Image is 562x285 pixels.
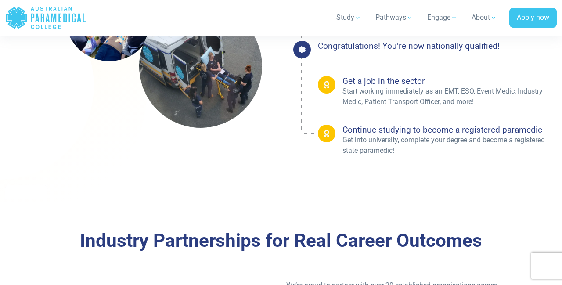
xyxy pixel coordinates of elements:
h3: Industry Partnerships for Real Career Outcomes [51,230,511,252]
p: Get into university, complete your degree and become a registered state paramedic! [342,135,557,156]
h4: Get a job in the sector [342,76,557,86]
h4: Congratulations! You’re now nationally qualified! [318,41,557,51]
h4: Continue studying to become a registered paramedic [342,125,557,135]
p: Start working immediately as an EMT, ESO, Event Medic, Industry Medic, Patient Transport Officer,... [342,86,557,107]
